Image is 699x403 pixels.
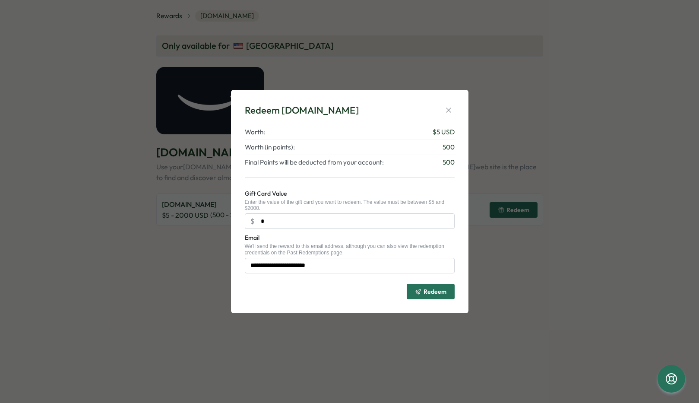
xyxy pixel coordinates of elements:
div: Redeem [DOMAIN_NAME] [245,104,359,117]
label: Gift Card Value [245,189,287,199]
label: Email [245,233,259,243]
span: Redeem [424,289,446,295]
div: Enter the value of the gift card you want to redeem. The value must be between $5 and $2000. [245,199,455,212]
div: We'll send the reward to this email address, although you can also view the redemption credential... [245,243,455,256]
span: Final Points will be deducted from your account: [245,158,384,167]
span: Worth: [245,127,265,137]
span: $ 5 USD [433,127,455,137]
span: 500 [443,158,455,167]
span: 500 [443,143,455,152]
span: Worth (in points): [245,143,295,152]
button: Redeem [407,284,455,299]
